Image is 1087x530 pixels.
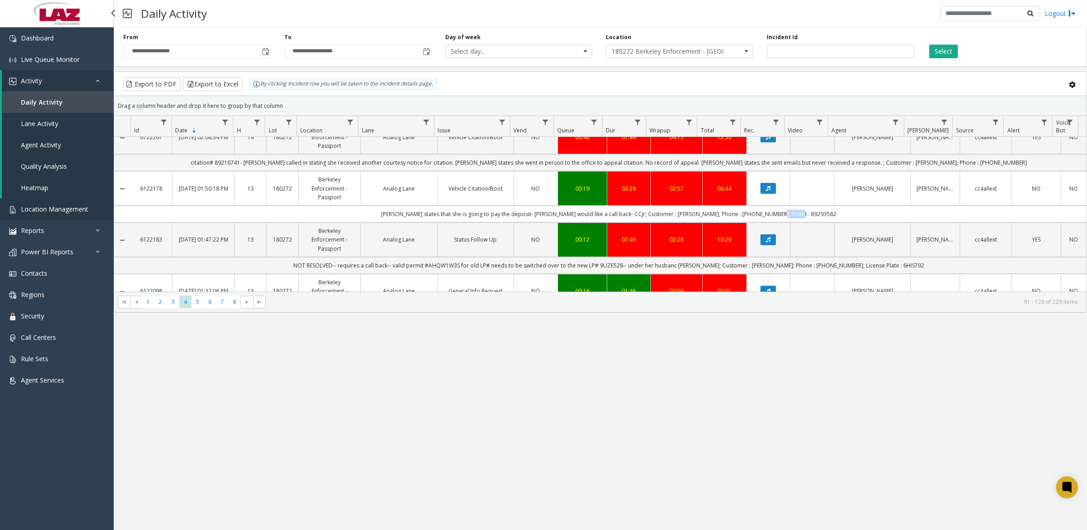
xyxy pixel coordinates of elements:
[421,45,431,58] span: Toggle popup
[632,116,644,128] a: Dur Filter Menu
[814,116,826,128] a: Video Filter Menu
[121,298,128,306] span: Go to the first page
[831,126,846,134] span: Agent
[21,98,63,106] span: Daily Activity
[916,133,954,141] a: [PERSON_NAME]
[21,290,45,299] span: Regions
[519,184,552,193] a: NO
[240,235,261,244] a: 13
[708,235,741,244] a: 10:29
[613,133,645,141] a: 07:49
[256,298,263,306] span: Go to the last page
[840,184,905,193] a: [PERSON_NAME]
[9,56,16,64] img: 'icon'
[2,177,114,198] a: Heatmap
[613,184,645,193] a: 03:28
[656,287,697,295] a: 00:59
[531,185,540,192] span: NO
[114,237,131,244] a: Collapse Details
[1017,133,1055,141] a: YES
[446,45,563,58] span: Select day...
[443,133,508,141] a: Vehicle Citation/Boot
[240,184,261,193] a: 13
[701,126,714,134] span: Total
[989,116,1001,128] a: Source Filter Menu
[840,133,905,141] a: [PERSON_NAME]
[588,116,600,128] a: Queue Filter Menu
[656,235,697,244] a: 02:28
[366,184,431,193] a: Analog Lane
[271,298,1077,306] kendo-pager-info: 91 - 120 of 229 items
[956,126,974,134] span: Source
[21,141,61,149] span: Agent Activity
[269,126,277,134] span: Lot
[304,278,355,304] a: Berkeley Enforcement - Passport
[304,124,355,151] a: Berkeley Enforcement - Passport
[513,126,527,134] span: Vend
[21,333,56,342] span: Call Centers
[683,116,695,128] a: Wrapup Filter Menu
[613,235,645,244] a: 07:49
[708,133,741,141] a: 12:50
[21,34,54,42] span: Dashboard
[216,296,228,308] span: Page 7
[564,287,601,295] a: 00:16
[362,126,374,134] span: Lane
[136,235,166,244] a: 6122183
[708,287,741,295] a: 03:01
[219,116,231,128] a: Date Filter Menu
[114,288,131,295] a: Collapse Details
[167,296,179,308] span: Page 3
[123,33,138,41] label: From
[300,126,322,134] span: Location
[564,184,601,193] div: 00:19
[2,156,114,177] a: Quality Analysis
[656,184,697,193] a: 02:57
[9,249,16,256] img: 'icon'
[183,77,242,91] button: Export to Excel
[9,356,16,363] img: 'icon'
[519,287,552,295] a: NO
[1056,119,1070,134] span: Voice Bot
[1017,184,1055,193] a: NO
[9,334,16,342] img: 'icon'
[531,133,540,141] span: NO
[240,133,261,141] a: 14
[767,33,798,41] label: Incident Id
[519,133,552,141] a: NO
[304,175,355,202] a: Berkeley Enforcement - Passport
[114,185,131,192] a: Collapse Details
[142,296,154,308] span: Page 1
[966,235,1006,244] a: cc4allext
[916,184,954,193] a: [PERSON_NAME]
[136,2,211,25] h3: Daily Activity
[21,226,44,235] span: Reports
[443,287,508,295] a: General Info Request
[564,133,601,141] a: 00:46
[840,287,905,295] a: [PERSON_NAME]
[443,235,508,244] a: Status Follow Up
[9,313,16,320] img: 'icon'
[178,184,228,193] a: [DATE] 01:50:18 PM
[519,235,552,244] a: NO
[272,184,293,193] a: 180272
[178,235,228,244] a: [DATE] 01:47:22 PM
[744,126,755,134] span: Rec.
[708,184,741,193] a: 06:44
[531,287,540,295] span: NO
[114,116,1087,292] div: Data table
[2,70,114,91] a: Activity
[136,287,166,295] a: 6122098
[1067,184,1081,193] a: NO
[136,184,166,193] a: 6122178
[9,270,16,278] img: 'icon'
[21,55,80,64] span: Live Queue Monitor
[1007,126,1020,134] span: Alert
